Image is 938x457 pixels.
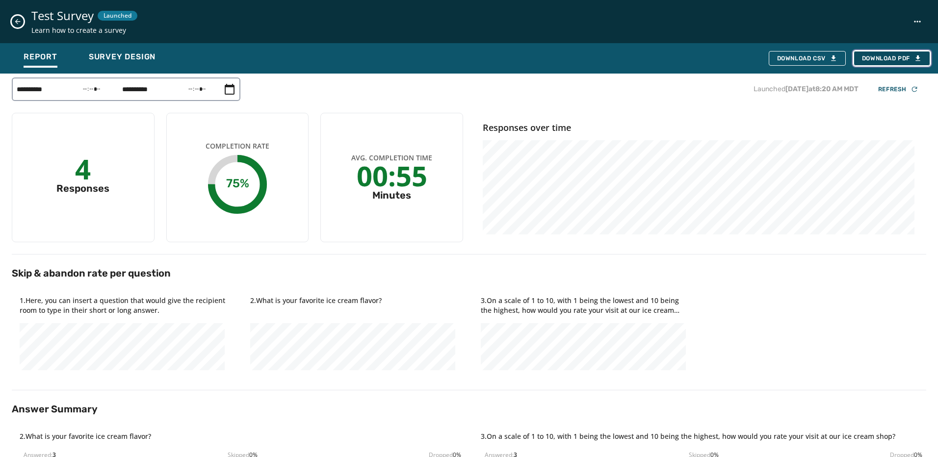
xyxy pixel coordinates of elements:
[777,54,837,62] div: Download CSV
[226,177,249,190] text: 75%
[483,121,918,134] h4: Responses over time
[878,85,918,93] div: Refresh
[12,266,926,280] h2: Skip & abandon rate per question
[372,188,411,202] div: Minutes
[250,296,457,315] h4: 2 . What is your favorite ice cream flavor?
[206,141,269,151] span: Completion Rate
[31,25,137,35] span: Learn how to create a survey
[754,84,859,94] p: Launched
[769,51,846,66] button: Download CSV
[357,167,427,184] div: 00:55
[481,296,688,315] h4: 3 . On a scale of 1 to 10, with 1 being the lowest and 10 being the highest, how would you rate y...
[24,52,57,62] span: Report
[785,85,859,93] span: [DATE] at 8:20 AM MDT
[104,12,131,20] span: Launched
[481,432,895,451] h4: 3 . On a scale of 1 to 10, with 1 being the lowest and 10 being the highest, how would you rate y...
[870,82,926,96] button: Refresh
[89,52,156,62] span: Survey Design
[56,181,109,195] div: Responses
[12,402,926,416] h2: Answer Summary
[909,13,926,30] button: Test Survey action menu
[20,296,227,315] h4: 1 . Here, you can insert a question that would give the recipient room to type in their short or ...
[8,8,320,19] body: Rich Text Area
[81,47,163,70] button: Survey Design
[351,153,432,163] span: Avg. Completion Time
[16,47,65,70] button: Report
[862,54,922,62] span: Download PDF
[854,51,930,66] button: Download PDF
[20,432,151,451] h4: 2 . What is your favorite ice cream flavor?
[75,160,91,178] div: 4
[31,8,94,24] span: Test Survey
